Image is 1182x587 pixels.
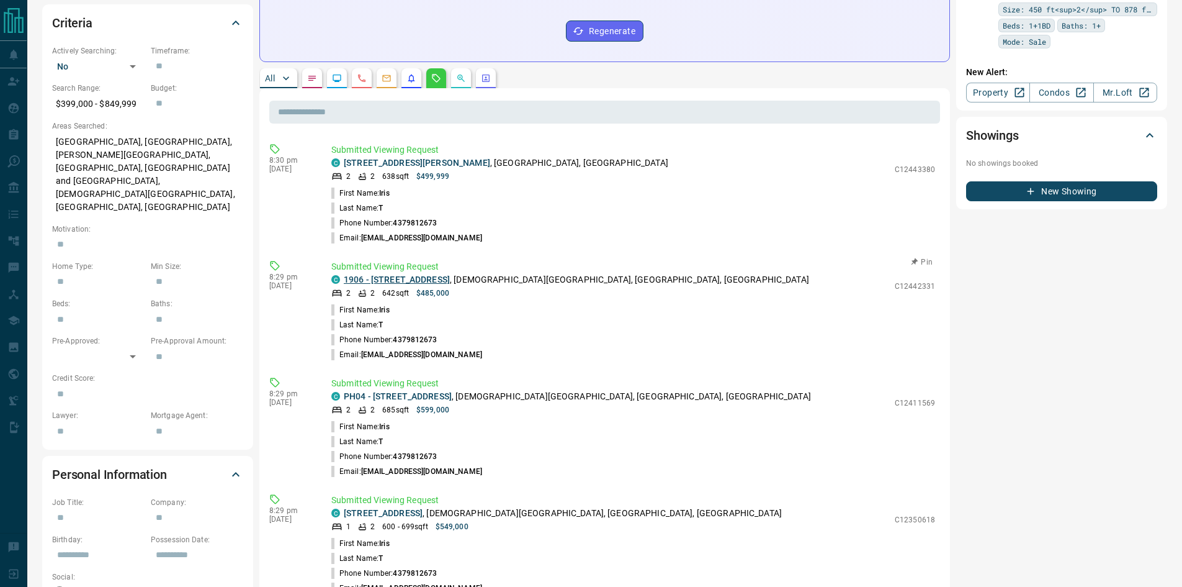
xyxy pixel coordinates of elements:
[269,389,313,398] p: 8:29 pm
[344,275,450,284] a: 1906 - [STREET_ADDRESS]
[379,422,389,431] span: Iris
[331,436,383,447] p: Last Name:
[52,94,145,114] p: $399,000 - $849,999
[966,66,1157,79] p: New Alert:
[52,298,145,309] p: Beds:
[895,398,935,409] p: C12411569
[307,73,317,83] svg: Notes
[331,232,482,243] p: Email:
[393,335,437,344] span: 4379812673
[331,349,482,360] p: Email:
[52,57,145,76] div: No
[331,217,437,229] p: Phone Number:
[151,298,243,309] p: Baths:
[52,534,145,545] p: Birthday:
[52,261,145,272] p: Home Type:
[331,538,390,549] p: First Name:
[269,398,313,407] p: [DATE]
[966,181,1157,201] button: New Showing
[416,288,449,299] p: $485,000
[151,497,243,508] p: Company:
[151,534,243,545] p: Possession Date:
[1029,83,1093,102] a: Condos
[331,466,482,477] p: Email:
[1003,19,1050,32] span: Beds: 1+1BD
[1003,35,1046,48] span: Mode: Sale
[346,171,351,182] p: 2
[966,158,1157,169] p: No showings booked
[331,392,340,401] div: condos.ca
[378,554,383,563] span: T
[331,494,935,507] p: Submitted Viewing Request
[379,306,389,314] span: Iris
[416,171,449,182] p: $499,999
[331,377,935,390] p: Submitted Viewing Request
[52,8,243,38] div: Criteria
[269,506,313,515] p: 8:29 pm
[331,568,437,579] p: Phone Number:
[456,73,466,83] svg: Opportunities
[151,335,243,347] p: Pre-Approval Amount:
[269,156,313,165] p: 8:30 pm
[344,157,668,170] p: , [GEOGRAPHIC_DATA], [GEOGRAPHIC_DATA]
[393,219,437,227] span: 4379812673
[382,288,409,299] p: 642 sqft
[344,507,782,520] p: , [DEMOGRAPHIC_DATA][GEOGRAPHIC_DATA], [GEOGRAPHIC_DATA], [GEOGRAPHIC_DATA]
[357,73,367,83] svg: Calls
[52,121,243,132] p: Areas Searched:
[379,189,389,198] span: Iris
[269,165,313,173] p: [DATE]
[344,158,490,168] a: [STREET_ADDRESS][PERSON_NAME]
[332,73,342,83] svg: Lead Browsing Activity
[52,13,92,33] h2: Criteria
[895,281,935,292] p: C12442331
[265,74,275,83] p: All
[331,553,383,564] p: Last Name:
[344,508,423,518] a: [STREET_ADDRESS]
[269,273,313,281] p: 8:29 pm
[481,73,491,83] svg: Agent Actions
[431,73,441,83] svg: Requests
[370,521,375,532] p: 2
[370,404,375,416] p: 2
[1093,83,1157,102] a: Mr.Loft
[269,281,313,290] p: [DATE]
[895,514,935,526] p: C12350618
[406,73,416,83] svg: Listing Alerts
[1062,19,1101,32] span: Baths: 1+
[436,521,468,532] p: $549,000
[361,350,482,359] span: [EMAIL_ADDRESS][DOMAIN_NAME]
[151,261,243,272] p: Min Size:
[331,451,437,462] p: Phone Number:
[393,569,437,578] span: 4379812673
[370,288,375,299] p: 2
[151,45,243,57] p: Timeframe:
[52,335,145,347] p: Pre-Approved:
[52,83,145,94] p: Search Range:
[331,304,390,316] p: First Name:
[52,571,145,583] p: Social:
[52,132,243,217] p: [GEOGRAPHIC_DATA], [GEOGRAPHIC_DATA], [PERSON_NAME][GEOGRAPHIC_DATA], [GEOGRAPHIC_DATA], [GEOGRAP...
[382,404,409,416] p: 685 sqft
[331,260,935,273] p: Submitted Viewing Request
[361,234,482,242] span: [EMAIL_ADDRESS][DOMAIN_NAME]
[344,391,452,401] a: PH04 - [STREET_ADDRESS]
[895,164,935,175] p: C12443380
[269,515,313,524] p: [DATE]
[344,390,811,403] p: , [DEMOGRAPHIC_DATA][GEOGRAPHIC_DATA], [GEOGRAPHIC_DATA], [GEOGRAPHIC_DATA]
[331,319,383,330] p: Last Name:
[346,521,351,532] p: 1
[52,373,243,384] p: Credit Score:
[566,20,643,42] button: Regenerate
[378,437,383,446] span: T
[331,509,340,517] div: condos.ca
[378,321,383,329] span: T
[52,465,167,485] h2: Personal Information
[344,273,809,286] p: , [DEMOGRAPHIC_DATA][GEOGRAPHIC_DATA], [GEOGRAPHIC_DATA], [GEOGRAPHIC_DATA]
[379,539,389,548] span: Iris
[382,73,392,83] svg: Emails
[52,224,243,235] p: Motivation:
[346,288,351,299] p: 2
[331,188,390,199] p: First Name:
[331,421,390,432] p: First Name:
